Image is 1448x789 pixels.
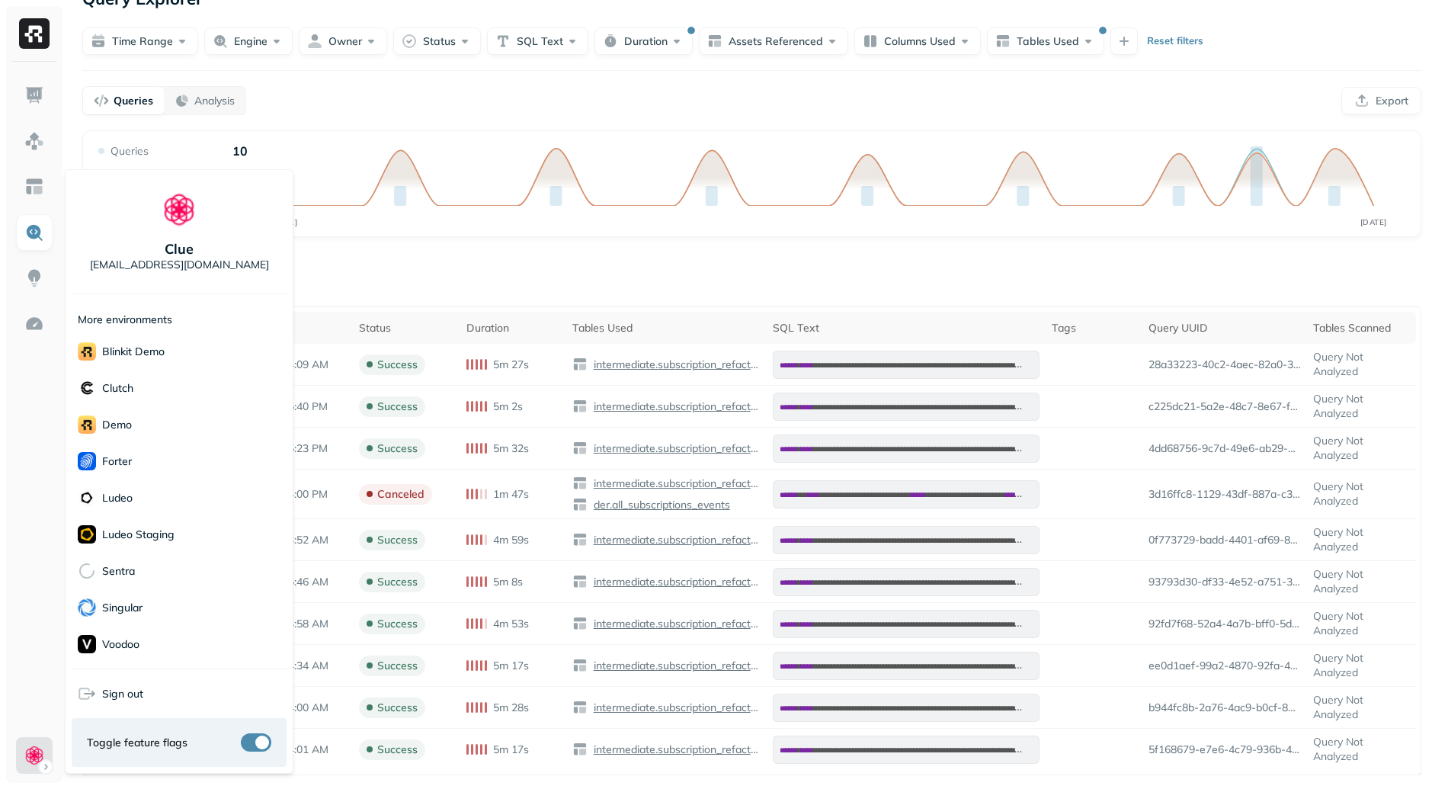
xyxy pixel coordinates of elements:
img: Singular [78,598,96,617]
img: Ludeo [78,489,96,507]
p: Voodoo [102,637,139,652]
p: [EMAIL_ADDRESS][DOMAIN_NAME] [90,258,269,272]
p: Ludeo [102,491,133,505]
p: Sentra [102,564,135,579]
img: demo [78,415,96,434]
p: Clutch [102,381,133,396]
p: Blinkit Demo [102,345,165,359]
span: Toggle feature flags [87,736,187,750]
p: Clue [165,240,194,258]
img: Clutch [78,379,96,397]
p: Ludeo Staging [102,528,175,542]
p: Forter [102,454,132,469]
p: More environments [78,313,172,327]
img: Forter [78,452,96,470]
img: Ludeo Staging [78,525,96,544]
img: Clue [161,191,197,228]
img: Blinkit Demo [78,342,96,361]
span: Sign out [102,687,143,701]
img: Voodoo [78,635,96,653]
p: demo [102,418,132,432]
p: Singular [102,601,143,615]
